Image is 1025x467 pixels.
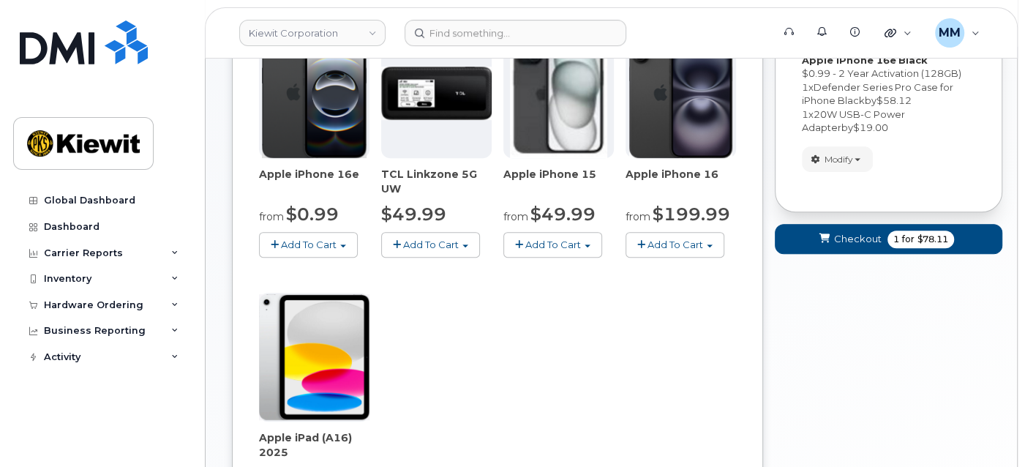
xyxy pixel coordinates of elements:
[653,203,730,225] span: $199.99
[281,239,337,250] span: Add To Cart
[893,233,899,246] span: 1
[503,232,602,258] button: Add To Cart
[925,18,990,48] div: Michael Manahan
[259,294,369,420] img: ipad_11.png
[802,81,953,107] span: Defender Series Pro Case for iPhone Black
[961,403,1014,456] iframe: Messenger Launcher
[853,122,888,133] span: $19.00
[381,232,480,258] button: Add To Cart
[259,430,369,460] div: Apple iPad (A16) 2025
[510,29,607,158] img: iphone15.jpg
[403,239,459,250] span: Add To Cart
[405,20,626,46] input: Find something...
[647,239,703,250] span: Add To Cart
[262,29,367,158] img: iphone16e.png
[802,54,896,66] strong: Apple iPhone 16e
[239,20,386,46] a: Kiewit Corporation
[874,18,922,48] div: Quicklinks
[381,167,492,196] div: TCL Linkzone 5G UW
[834,232,882,246] span: Checkout
[626,232,724,258] button: Add To Cart
[917,233,948,246] span: $78.11
[629,29,732,158] img: iphone_16_plus.png
[530,203,596,225] span: $49.99
[802,146,873,172] button: Modify
[259,210,284,223] small: from
[802,81,975,108] div: x by
[503,210,528,223] small: from
[876,94,912,106] span: $58.12
[525,239,581,250] span: Add To Cart
[259,167,369,196] div: Apple iPhone 16e
[802,108,905,134] span: 20W USB-C Power Adapter
[259,232,358,258] button: Add To Cart
[939,24,961,42] span: MM
[381,67,492,120] img: linkzone5g.png
[626,167,736,196] div: Apple iPhone 16
[381,203,446,225] span: $49.99
[825,153,853,166] span: Modify
[899,233,917,246] span: for
[802,108,808,120] span: 1
[775,224,1002,254] button: Checkout 1 for $78.11
[898,54,928,66] strong: Black
[286,203,339,225] span: $0.99
[626,210,650,223] small: from
[802,67,975,81] div: $0.99 - 2 Year Activation (128GB)
[802,81,808,93] span: 1
[802,108,975,135] div: x by
[503,167,614,196] div: Apple iPhone 15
